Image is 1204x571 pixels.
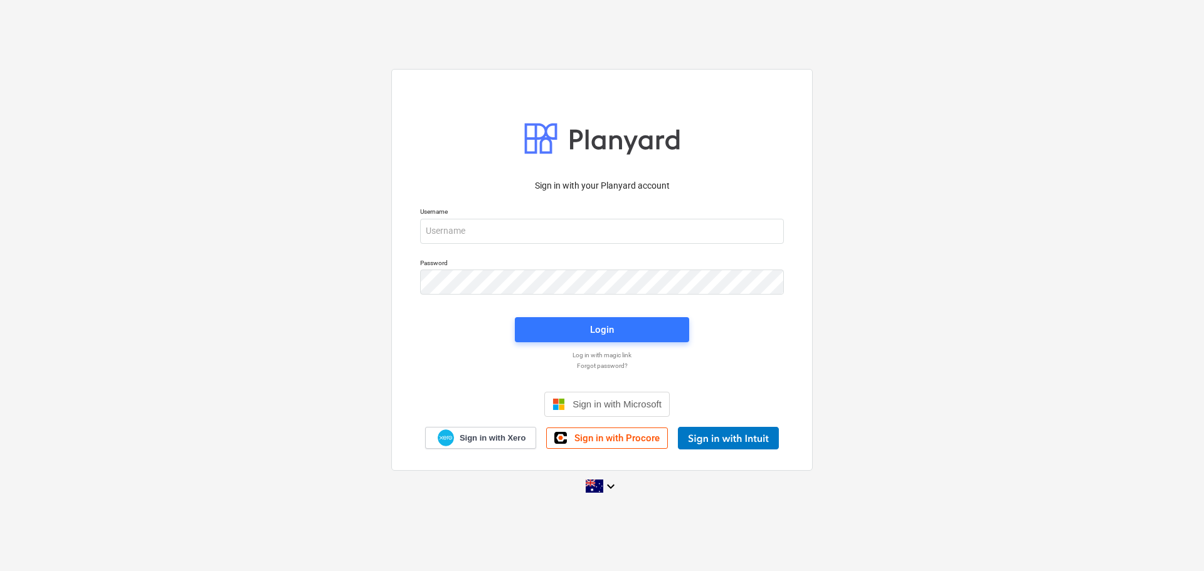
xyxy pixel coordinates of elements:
p: Username [420,207,784,218]
p: Password [420,259,784,270]
span: Sign in with Procore [574,432,660,444]
a: Forgot password? [414,362,790,370]
p: Sign in with your Planyard account [420,179,784,192]
a: Sign in with Xero [425,427,537,449]
i: keyboard_arrow_down [603,479,618,494]
input: Username [420,219,784,244]
a: Log in with magic link [414,351,790,359]
button: Login [515,317,689,342]
a: Sign in with Procore [546,427,668,449]
img: Xero logo [438,429,454,446]
span: Sign in with Microsoft [573,399,662,409]
span: Sign in with Xero [460,432,525,444]
img: Microsoft logo [552,398,565,411]
div: Login [590,322,614,338]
